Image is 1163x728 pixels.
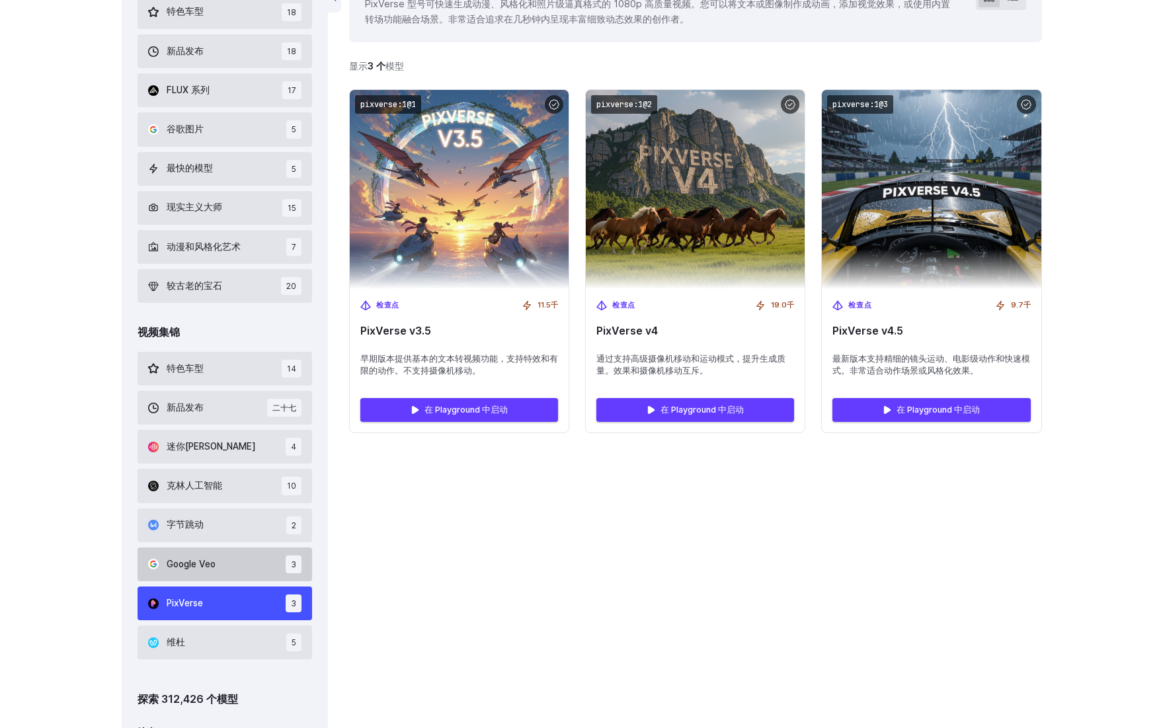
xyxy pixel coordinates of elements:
[167,363,204,374] font: 特色车型
[827,95,893,114] code: pixverse:1@3
[138,230,313,264] button: 动漫和风格化艺术 7
[167,6,204,17] font: 特色车型
[292,637,296,647] font: 5
[292,164,296,174] font: 5
[291,559,296,569] font: 3
[596,324,658,337] font: PixVerse v4
[167,280,222,291] font: 较古老的宝石
[832,398,1030,422] a: 在 Playground 中启动
[138,112,313,146] button: 谷歌图片 5
[138,391,313,425] button: 新品发布 二十七
[360,354,558,376] font: 早期版本提供基本的文本转视频功能，支持特效和有限的动作。不支持摄像机移动。
[287,481,296,491] font: 10
[138,325,180,339] font: 视频集锦
[350,90,569,289] img: PixVerse v3.5
[138,469,313,503] button: 克林人工智能 10
[167,441,256,452] font: 迷你[PERSON_NAME]
[138,352,313,385] button: 特色车型 14
[286,281,296,291] font: 20
[287,364,296,374] font: 14
[771,300,794,309] font: 19.0千
[138,586,313,620] button: PixVerse 3
[167,46,204,56] font: 新品发布
[138,626,313,659] button: 维杜 5
[612,300,635,309] font: 检查点
[288,85,296,95] font: 17
[287,7,296,17] font: 18
[167,559,216,569] font: Google Veo
[291,598,296,608] font: 3
[292,520,296,530] font: 2
[138,430,313,464] button: 迷你[PERSON_NAME] 4
[272,403,296,413] font: 二十七
[167,402,204,413] font: 新品发布
[138,692,238,706] font: 探索 312,426 个模型
[596,398,794,422] a: 在 Playground 中启动
[288,203,296,213] font: 15
[832,354,1030,376] font: 最新版本支持精细的镜头运动、电影级动作和快速模式。非常适合动作场景或风格化效果。
[897,405,980,415] font: 在 Playground 中启动
[138,269,313,303] button: 较古老的宝石 20
[167,598,203,608] font: PixVerse
[424,405,508,415] font: 在 Playground 中启动
[349,60,368,71] font: 显示
[368,60,385,71] font: 3 个
[167,124,204,134] font: 谷歌图片
[138,547,313,581] button: Google Veo 3
[287,46,296,56] font: 18
[832,324,903,337] font: PixVerse v4.5
[822,90,1041,289] img: PixVerse v4.5
[591,95,657,114] code: pixverse:1@2
[538,300,558,309] font: 11.5千
[292,124,296,134] font: 5
[167,202,222,212] font: 现实主义大师
[138,152,313,186] button: 最快的模型 5
[385,60,404,71] font: 模型
[167,241,241,252] font: 动漫和风格化艺术
[167,637,185,647] font: 维杜
[360,398,558,422] a: 在 Playground 中启动
[848,300,871,309] font: 检查点
[661,405,744,415] font: 在 Playground 中启动
[138,73,313,107] button: FLUX 系列 17
[355,95,421,114] code: pixverse:1@1
[167,519,204,530] font: 字节跳动
[360,324,431,337] font: PixVerse v3.5
[138,191,313,225] button: 现实主义大师 15
[138,508,313,542] button: 字节跳动 2
[292,242,296,252] font: 7
[167,163,213,173] font: 最快的模型
[167,85,210,95] font: FLUX 系列
[167,480,222,491] font: 克林人工智能
[376,300,399,309] font: 检查点
[586,90,805,289] img: PixVerse v4
[138,34,313,68] button: 新品发布 18
[291,442,296,452] font: 4
[596,354,785,376] font: 通过支持高级摄像机移动和运动模式，提升生成质量。效果和摄像机移动互斥。
[1011,300,1031,309] font: 9.7千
